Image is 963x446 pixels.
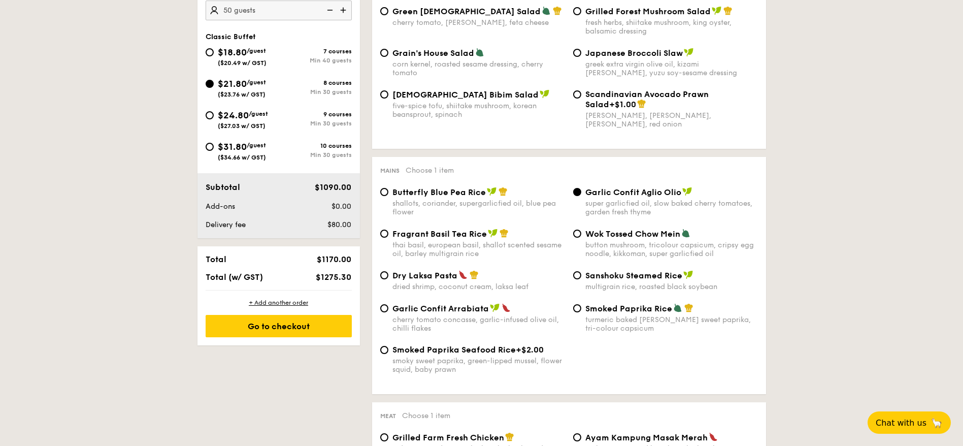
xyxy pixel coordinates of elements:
[279,88,352,95] div: Min 30 guests
[684,48,694,57] img: icon-vegan.f8ff3823.svg
[321,1,337,20] img: icon-reduce.1d2dbef1.svg
[315,182,351,192] span: $1090.00
[585,315,758,333] div: turmeric baked [PERSON_NAME] sweet paprika, tri-colour capsicum
[380,304,388,312] input: Garlic Confit Arrabiatacherry tomato concasse, garlic-infused olive oil, chilli flakes
[392,304,489,313] span: Garlic Confit Arrabiata
[392,102,565,119] div: five-spice tofu, shiitake mushroom, korean beansprout, spinach
[392,271,457,280] span: Dry Laksa Pasta
[392,282,565,291] div: dried shrimp, coconut cream, laksa leaf
[585,304,672,313] span: Smoked Paprika Rice
[206,1,352,20] input: Number of guests
[931,417,943,429] span: 🦙
[218,110,249,121] span: $24.80
[673,303,682,312] img: icon-vegetarian.fe4039eb.svg
[331,202,351,211] span: $0.00
[206,111,214,119] input: $24.80/guest($27.03 w/ GST)9 coursesMin 30 guests
[206,272,263,282] span: Total (w/ GST)
[488,229,498,238] img: icon-vegan.f8ff3823.svg
[684,303,693,312] img: icon-chef-hat.a58ddaea.svg
[392,241,565,258] div: thai basil, european basil, shallot scented sesame oil, barley multigrain rice
[279,142,352,149] div: 10 courses
[218,59,267,67] span: ($20.49 w/ GST)
[683,270,693,279] img: icon-vegan.f8ff3823.svg
[392,199,565,216] div: shallots, coriander, supergarlicfied oil, blue pea flower
[380,271,388,279] input: Dry Laksa Pastadried shrimp, coconut cream, laksa leaf
[585,187,681,197] span: Garlic Confit Aglio Olio
[876,418,926,428] span: Chat with us
[490,303,500,312] img: icon-vegan.f8ff3823.svg
[516,345,544,355] span: +$2.00
[585,199,758,216] div: super garlicfied oil, slow baked cherry tomatoes, garden fresh thyme
[723,6,733,15] img: icon-chef-hat.a58ddaea.svg
[279,79,352,86] div: 8 courses
[316,272,351,282] span: $1275.30
[218,154,266,161] span: ($34.66 w/ GST)
[553,6,562,15] img: icon-chef-hat.a58ddaea.svg
[206,299,352,307] div: + Add another order
[573,230,581,238] input: Wok Tossed Chow Meinbutton mushroom, tricolour capsicum, cripsy egg noodle, kikkoman, super garli...
[402,411,450,420] span: Choose 1 item
[392,187,486,197] span: Butterfly Blue Pea Rice
[540,89,550,99] img: icon-vegan.f8ff3823.svg
[392,7,541,16] span: Green [DEMOGRAPHIC_DATA] Salad
[487,187,497,196] img: icon-vegan.f8ff3823.svg
[573,271,581,279] input: Sanshoku Steamed Ricemultigrain rice, roasted black soybean
[475,48,484,57] img: icon-vegetarian.fe4039eb.svg
[317,254,351,264] span: $1170.00
[709,432,718,441] img: icon-spicy.37a8142b.svg
[585,48,683,58] span: Japanese Broccoli Slaw
[327,220,351,229] span: $80.00
[585,60,758,77] div: greek extra virgin olive oil, kizami [PERSON_NAME], yuzu soy-sesame dressing
[206,143,214,151] input: $31.80/guest($34.66 w/ GST)10 coursesMin 30 guests
[573,304,581,312] input: Smoked Paprika Riceturmeric baked [PERSON_NAME] sweet paprika, tri-colour capsicum
[279,57,352,64] div: Min 40 guests
[573,7,581,15] input: Grilled Forest Mushroom Saladfresh herbs, shiitake mushroom, king oyster, balsamic dressing
[206,80,214,88] input: $21.80/guest($23.76 w/ GST)8 coursesMin 30 guests
[380,346,388,354] input: Smoked Paprika Seafood Rice+$2.00smoky sweet paprika, green-lipped mussel, flower squid, baby prawn
[573,188,581,196] input: Garlic Confit Aglio Oliosuper garlicfied oil, slow baked cherry tomatoes, garden fresh thyme
[380,90,388,99] input: [DEMOGRAPHIC_DATA] Bibim Saladfive-spice tofu, shiitake mushroom, korean beansprout, spinach
[458,270,468,279] img: icon-spicy.37a8142b.svg
[206,48,214,56] input: $18.80/guest($20.49 w/ GST)7 coursesMin 40 guests
[206,202,235,211] span: Add-ons
[279,151,352,158] div: Min 30 guests
[380,230,388,238] input: Fragrant Basil Tea Ricethai basil, european basil, shallot scented sesame oil, barley multigrain ...
[585,241,758,258] div: button mushroom, tricolour capsicum, cripsy egg noodle, kikkoman, super garlicfied oil
[585,7,711,16] span: Grilled Forest Mushroom Salad
[585,229,680,239] span: Wok Tossed Chow Mein
[712,6,722,15] img: icon-vegan.f8ff3823.svg
[470,270,479,279] img: icon-chef-hat.a58ddaea.svg
[502,303,511,312] img: icon-spicy.37a8142b.svg
[279,120,352,127] div: Min 30 guests
[247,47,266,54] span: /guest
[868,411,951,434] button: Chat with us🦙
[500,229,509,238] img: icon-chef-hat.a58ddaea.svg
[682,187,692,196] img: icon-vegan.f8ff3823.svg
[505,432,514,441] img: icon-chef-hat.a58ddaea.svg
[392,345,516,355] span: Smoked Paprika Seafood Rice
[585,282,758,291] div: multigrain rice, roasted black soybean
[637,99,646,108] img: icon-chef-hat.a58ddaea.svg
[247,142,266,149] span: /guest
[681,229,690,238] img: icon-vegetarian.fe4039eb.svg
[380,7,388,15] input: Green [DEMOGRAPHIC_DATA] Saladcherry tomato, [PERSON_NAME], feta cheese
[218,122,265,130] span: ($27.03 w/ GST)
[392,433,504,442] span: Grilled Farm Fresh Chicken
[247,79,266,86] span: /guest
[218,47,247,58] span: $18.80
[279,48,352,55] div: 7 courses
[279,111,352,118] div: 9 courses
[573,49,581,57] input: Japanese Broccoli Slawgreek extra virgin olive oil, kizami [PERSON_NAME], yuzu soy-sesame dressing
[249,110,268,117] span: /guest
[392,48,474,58] span: Grain's House Salad
[406,166,454,175] span: Choose 1 item
[392,357,565,374] div: smoky sweet paprika, green-lipped mussel, flower squid, baby prawn
[573,433,581,441] input: Ayam Kampung Masak Merah24 hour marinated boneless chicken, lemongrass and lime leaf scented samb...
[392,60,565,77] div: corn kernel, roasted sesame dressing, cherry tomato
[206,315,352,337] div: Go to checkout
[380,49,388,57] input: Grain's House Saladcorn kernel, roasted sesame dressing, cherry tomato
[585,111,758,129] div: [PERSON_NAME], [PERSON_NAME], [PERSON_NAME], red onion
[392,229,487,239] span: Fragrant Basil Tea Rice
[585,433,708,442] span: Ayam Kampung Masak Merah
[380,412,396,420] span: Meat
